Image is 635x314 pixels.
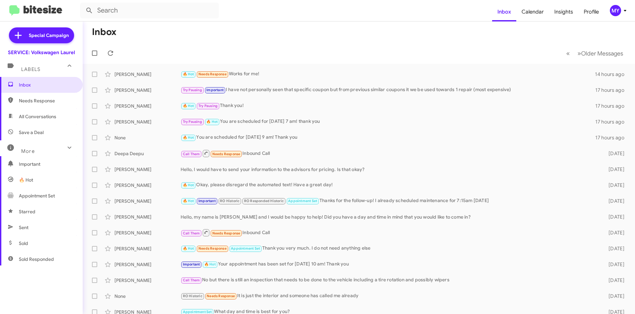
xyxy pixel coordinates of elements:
[598,261,630,268] div: [DATE]
[8,49,75,56] div: SERVICE: Volkswagen Laurel
[92,27,116,37] h1: Inbox
[598,150,630,157] div: [DATE]
[183,199,194,203] span: 🔥 Hot
[198,104,218,108] span: Try Pausing
[183,152,200,156] span: Call Them
[595,119,630,125] div: 17 hours ago
[183,72,194,76] span: 🔥 Hot
[181,149,598,157] div: Inbound Call
[204,262,216,266] span: 🔥 Hot
[19,208,35,215] span: Starred
[181,118,595,125] div: You are scheduled for [DATE] 7 am! thank you
[183,278,200,282] span: Call Them
[19,177,33,183] span: 🔥 Hot
[114,150,181,157] div: Deepa Deepu
[181,70,595,78] div: Works for me!
[183,104,194,108] span: 🔥 Hot
[19,82,75,88] span: Inbox
[181,292,598,300] div: It is just the interior and someone has called me already
[578,2,604,21] a: Profile
[598,293,630,299] div: [DATE]
[181,134,595,141] div: You are scheduled for [DATE] 9 am! Thank you
[604,5,628,16] button: MY
[19,256,54,262] span: Sold Responded
[19,192,55,199] span: Appointment Set
[562,47,574,60] button: Previous
[598,229,630,236] div: [DATE]
[183,246,194,251] span: 🔥 Hot
[206,88,224,92] span: Important
[181,197,598,205] div: Thanks for the follow-up! I already scheduled maintenance for 7:15am [DATE]
[19,161,75,167] span: Important
[114,261,181,268] div: [PERSON_NAME]
[183,262,200,266] span: Important
[207,294,235,298] span: Needs Response
[610,5,621,16] div: MY
[206,120,218,124] span: 🔥 Hot
[595,134,630,141] div: 17 hours ago
[573,47,627,60] button: Next
[181,102,595,110] div: Thank you!
[212,231,240,235] span: Needs Response
[516,2,549,21] a: Calendar
[181,214,598,220] div: Hello, my name is [PERSON_NAME] and I would be happy to help! Did you have a day and time in mind...
[183,88,202,92] span: Try Pausing
[114,71,181,78] div: [PERSON_NAME]
[29,32,69,39] span: Special Campaign
[114,214,181,220] div: [PERSON_NAME]
[19,224,28,231] span: Sent
[114,87,181,93] div: [PERSON_NAME]
[581,50,623,57] span: Older Messages
[114,166,181,173] div: [PERSON_NAME]
[19,240,28,247] span: Sold
[183,135,194,140] span: 🔥 Hot
[21,66,40,72] span: Labels
[114,293,181,299] div: None
[114,198,181,204] div: [PERSON_NAME]
[114,103,181,109] div: [PERSON_NAME]
[595,87,630,93] div: 17 hours ago
[114,119,181,125] div: [PERSON_NAME]
[598,182,630,189] div: [DATE]
[181,276,598,284] div: No but there is still an inspection that needs to be done to the vehicle including a tire rotatio...
[21,148,35,154] span: More
[9,27,74,43] a: Special Campaign
[114,182,181,189] div: [PERSON_NAME]
[288,199,317,203] span: Appointment Set
[492,2,516,21] a: Inbox
[181,166,598,173] div: Hello, I would have to send your information to the advisors for pricing. Is that okay?
[19,129,44,136] span: Save a Deal
[231,246,260,251] span: Appointment Set
[19,113,56,120] span: All Conversations
[595,103,630,109] div: 17 hours ago
[212,152,240,156] span: Needs Response
[598,214,630,220] div: [DATE]
[181,245,598,252] div: Thank you very much. I do not need anything else
[220,199,239,203] span: RO Historic
[598,198,630,204] div: [DATE]
[563,47,627,60] nav: Page navigation example
[181,86,595,94] div: I have not personally seen that specific coupon but from previous similar coupons it we be used t...
[598,277,630,284] div: [DATE]
[114,229,181,236] div: [PERSON_NAME]
[181,261,598,268] div: Your appointment has been set for [DATE] 10 am! Thank you
[181,181,598,189] div: Okay, please disregard the automated text! Have a great day!
[566,49,570,57] span: «
[598,245,630,252] div: [DATE]
[183,183,194,187] span: 🔥 Hot
[80,3,219,18] input: Search
[114,245,181,252] div: [PERSON_NAME]
[549,2,578,21] a: Insights
[198,246,227,251] span: Needs Response
[19,97,75,104] span: Needs Response
[114,134,181,141] div: None
[183,231,200,235] span: Call Them
[183,294,202,298] span: RO Historic
[595,71,630,78] div: 14 hours ago
[181,228,598,237] div: Inbound Call
[198,199,216,203] span: Important
[577,49,581,57] span: »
